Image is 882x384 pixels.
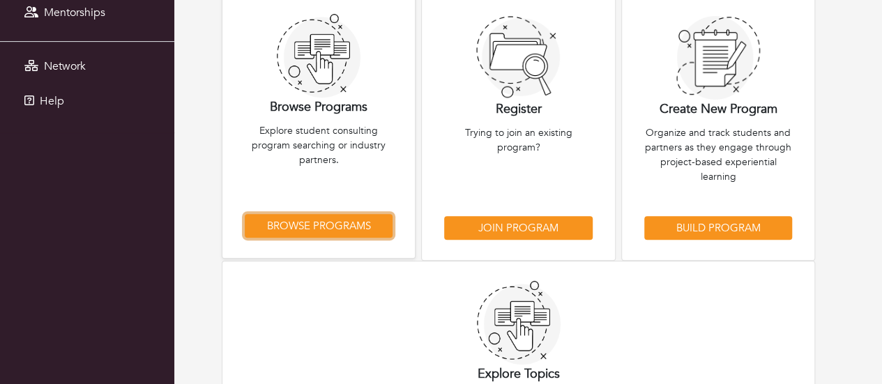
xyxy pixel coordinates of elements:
[644,125,792,209] p: Organize and track students and partners as they engage through project-based experiential learning
[245,123,393,207] p: Explore student consulting program searching or industry partners.
[245,214,393,238] a: Browse Programs
[3,87,171,115] a: Help
[40,93,64,109] span: Help
[476,16,560,100] img: image1-f1bf9bf95e4e8aaa86b56a742da37524201809dbdaab83697702b66567fc6872.png
[44,59,86,74] span: Network
[444,125,592,209] p: Trying to join an existing program?
[44,5,105,20] span: Mentorships
[277,14,360,98] img: build-3e73351fdce0810b8da890b22b63791677a78b459140cf8698b07ef5d87f8753.png
[3,52,171,80] a: Network
[477,281,561,364] img: build-3e73351fdce0810b8da890b22b63791677a78b459140cf8698b07ef5d87f8753.png
[245,98,393,116] p: Browse Programs
[245,364,792,383] p: Explore Topics
[644,216,792,240] a: Build Program
[644,100,792,118] p: Create New Program
[444,100,592,118] p: Register
[676,16,760,100] img: browse-7a058e7d306ba1a488b86ae24cab801dae961bbbdf3a92fe51c3c2140ace3ad2.png
[444,216,592,240] a: Join Program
